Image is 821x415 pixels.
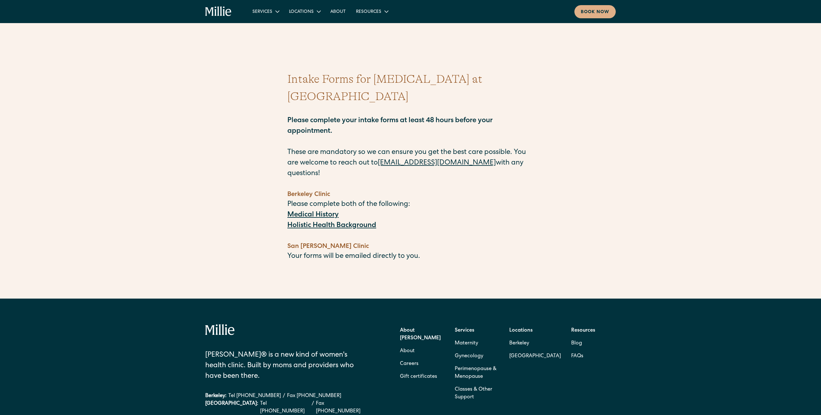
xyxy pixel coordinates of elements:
[287,105,534,179] p: These are mandatory so we can ensure you get the best care possible. You are welcome to reach out...
[287,222,376,229] a: Holistic Health Background
[287,191,330,198] strong: Berkeley Clinic
[287,212,339,219] a: Medical History
[455,383,499,404] a: Classes & Other Support
[205,392,226,400] div: Berkeley:
[287,199,534,210] p: Please complete both of the following:
[287,262,534,273] p: ‍
[205,6,232,17] a: home
[356,9,381,15] div: Resources
[378,160,496,167] a: [EMAIL_ADDRESS][DOMAIN_NAME]
[228,392,281,400] a: Tel [PHONE_NUMBER]
[455,337,478,350] a: Maternity
[455,350,483,363] a: Gynecology
[400,370,437,383] a: Gift certificates
[287,251,534,262] p: Your forms will be emailed directly to you.
[455,328,474,333] strong: Services
[325,6,351,17] a: About
[287,392,341,400] a: Fax [PHONE_NUMBER]
[509,328,533,333] strong: Locations
[287,231,534,242] p: ‍
[287,179,534,190] p: ‍
[287,117,493,135] strong: Please complete your intake forms at least 48 hours before your appointment.
[287,273,534,283] p: ‍
[400,328,441,341] strong: About [PERSON_NAME]
[574,5,616,18] a: Book now
[252,9,272,15] div: Services
[571,337,582,350] a: Blog
[351,6,393,17] div: Resources
[571,350,583,363] a: FAQs
[400,358,419,370] a: Careers
[283,392,285,400] div: /
[400,345,415,358] a: About
[289,9,314,15] div: Locations
[247,6,284,17] div: Services
[509,350,561,363] a: [GEOGRAPHIC_DATA]
[581,9,609,16] div: Book now
[509,337,561,350] a: Berkeley
[287,71,534,105] h1: Intake Forms for [MEDICAL_DATA] at [GEOGRAPHIC_DATA]
[287,243,369,250] strong: San [PERSON_NAME] Clinic
[205,350,356,382] div: [PERSON_NAME]® is a new kind of women's health clinic. Built by moms and providers who have been ...
[455,363,499,383] a: Perimenopause & Menopause
[284,6,325,17] div: Locations
[571,328,595,333] strong: Resources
